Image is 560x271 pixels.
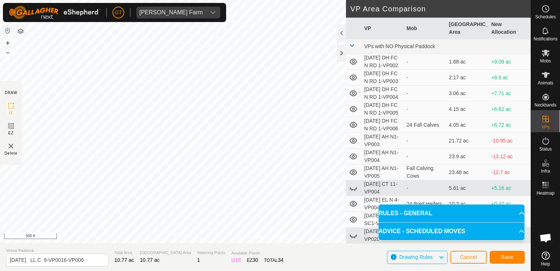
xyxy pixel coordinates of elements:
td: 2.17 ac [446,70,489,86]
td: [DATE] EL N 4-VP004 [361,196,404,212]
a: Help [531,249,560,269]
div: IZ [231,256,241,264]
td: [DATE] GT SC1-VP004 [361,212,404,228]
span: Status [539,147,552,151]
h2: VP Area Comparison [350,4,531,13]
td: 54.76 ac [446,243,489,259]
div: dropdown trigger [206,7,220,18]
img: Gallagher Logo [9,6,100,19]
td: +9.09 ac [488,54,531,70]
td: [DATE] AH N1-VP005 [361,165,404,180]
td: [DATE] AH N1-VP004 [361,149,404,165]
div: DRAW [5,90,17,95]
td: 3.06 ac [446,86,489,101]
td: [DATE] LL N 1-VP025 [361,243,404,259]
span: Infra [541,169,550,173]
td: +5.16 ac [488,180,531,196]
div: - [406,58,443,66]
span: GT [115,9,122,17]
img: VP [7,142,15,151]
span: Notifications [534,37,557,41]
span: Save [501,254,513,260]
span: Schedules [535,15,556,19]
td: +7.71 ac [488,86,531,101]
span: IZ [9,110,13,116]
button: Reset Map [3,26,12,35]
span: ADVICE - SCHEDULED MOVES [379,227,465,236]
td: [DATE] DH FC N RD 1-VP003 [361,70,404,86]
div: 24 Fall Calves [406,121,443,129]
div: 24 Bred Heifers [406,200,443,208]
td: 23.9 ac [446,149,489,165]
span: Delete [5,151,18,156]
td: [DATE] DH FC N RD 1-VP004 [361,86,404,101]
span: 18 [235,257,241,263]
td: -13.12 ac [488,149,531,165]
span: Heatmap [537,191,555,195]
button: Save [490,251,525,264]
td: 4.15 ac [446,101,489,117]
td: [DATE] DH FC N RD 1-VP002 [361,54,404,70]
td: [DATE] CT 11-VP004 [361,180,404,196]
span: VPs with NO Physical Paddock [364,43,435,49]
div: EZ [247,256,258,264]
td: [DATE] LL N 1-VP020 [361,228,404,243]
button: Cancel [450,251,487,264]
span: Drawing Rules [399,254,432,260]
p-accordion-header: ADVICE - SCHEDULED MOVES [379,223,524,240]
td: +6.72 ac [488,117,531,133]
div: [PERSON_NAME] Farm [139,10,203,15]
span: VPs [541,125,549,129]
td: -12.7 ac [488,165,531,180]
div: - [406,90,443,97]
div: - [406,184,443,192]
p-accordion-header: RULES - GENERAL [379,205,524,222]
a: Contact Us [273,234,294,240]
span: Available Points [231,250,283,256]
td: 21.72 ac [446,133,489,149]
th: Mob [404,18,446,39]
div: - [406,137,443,145]
th: VP [361,18,404,39]
span: EZ [8,130,14,136]
span: 10.77 ac [140,257,160,263]
td: 5.61 ac [446,180,489,196]
span: Total Area [114,250,134,256]
td: +6.62 ac [488,101,531,117]
span: RULES - GENERAL [379,209,432,218]
td: [DATE] DH FC N RD 1-VP005 [361,101,404,117]
td: [DATE] DH FC N RD 1-VP006 [361,117,404,133]
td: 1.68 ac [446,54,489,70]
span: 10.77 ac [114,257,134,263]
div: - [406,153,443,160]
span: Animals [538,81,553,85]
td: 23.48 ac [446,165,489,180]
span: Watering Points [197,250,225,256]
span: Mobs [540,59,551,63]
button: – [3,48,12,57]
td: [DATE] AH N1-VP003 [361,133,404,149]
span: 30 [253,257,258,263]
div: Open chat [535,227,557,249]
th: New Allocation [488,18,531,39]
span: [GEOGRAPHIC_DATA] Area [140,250,191,256]
td: 4.05 ac [446,117,489,133]
a: Privacy Policy [236,234,264,240]
td: 10.3 ac [446,196,489,212]
div: - [406,74,443,82]
button: Map Layers [16,27,25,36]
td: +8.6 ac [488,70,531,86]
td: -10.95 ac [488,133,531,149]
span: 1 [197,257,200,263]
span: Cancel [460,254,477,260]
button: + [3,39,12,47]
span: Neckbands [534,103,556,107]
span: Virtual Paddock [6,247,108,254]
span: Thoren Farm [136,7,206,18]
div: TOTAL [264,256,283,264]
td: -43.98 ac [488,243,531,259]
span: Help [541,262,550,266]
span: 34 [278,257,284,263]
div: - [406,105,443,113]
td: +0.47 ac [488,196,531,212]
